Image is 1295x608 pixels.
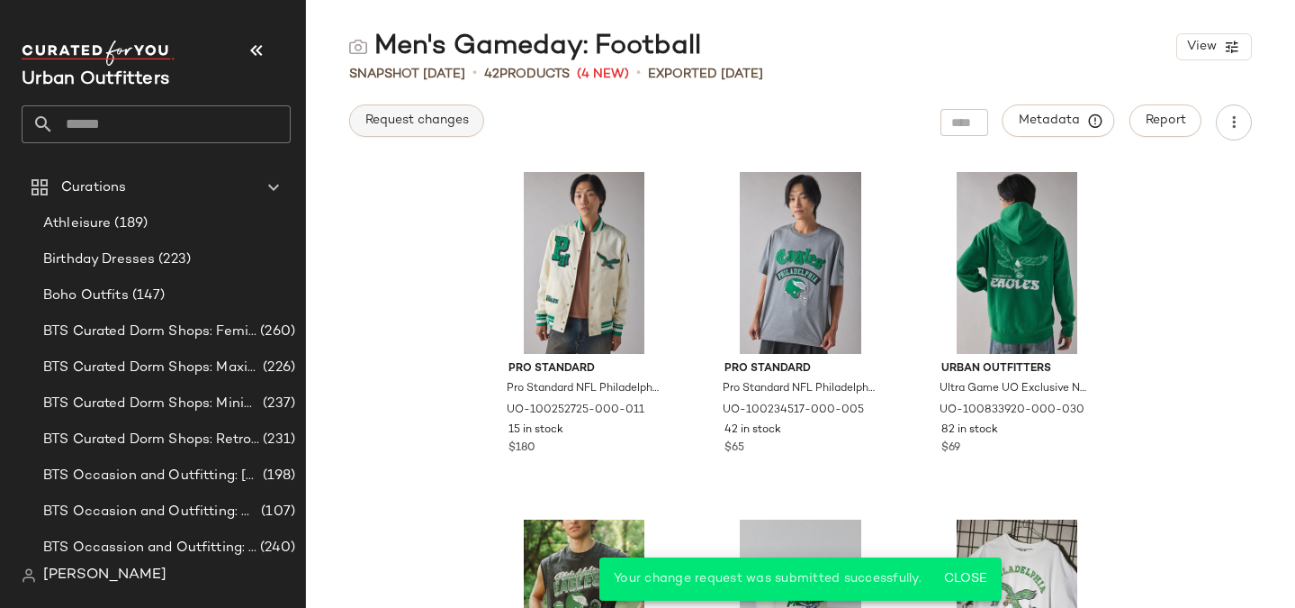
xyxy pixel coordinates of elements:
span: Urban Outfitters [941,361,1093,377]
span: Metadata [1018,113,1100,129]
span: BTS Curated Dorm Shops: Minimalist [43,394,259,414]
span: UO-100252725-000-011 [507,403,644,419]
span: BTS Occassion and Outfitting: Campus Lounge [43,538,256,558]
button: View [1176,33,1252,60]
img: cfy_white_logo.C9jOOHJF.svg [22,41,175,66]
img: 100252725_011_b [494,172,675,354]
span: View [1186,40,1217,54]
div: Products [484,65,570,84]
span: Athleisure [43,213,111,234]
span: Report [1145,113,1186,128]
span: Ultra Game UO Exclusive NFL Philadelphia Eagles [PERSON_NAME] Patch Hoodie Sweatshirt in Green, M... [940,381,1092,397]
span: BTS Curated Dorm Shops: Retro+ Boho [43,430,259,450]
span: Pro Standard NFL Philadelphia Eagles Satin Varsity Jacket in Ivory, Men's at Urban Outfitters [507,381,659,397]
span: Request changes [364,113,469,128]
span: BTS Curated Dorm Shops: Feminine [43,322,256,342]
button: Request changes [349,104,484,137]
p: Exported [DATE] [648,65,763,84]
span: (198) [259,466,295,486]
span: Current Company Name [22,70,169,89]
span: (237) [259,394,295,414]
button: Metadata [1003,104,1115,137]
span: • [636,63,641,85]
span: $180 [508,440,535,457]
span: Pro Standard [724,361,877,377]
span: (4 New) [577,65,629,84]
span: BTS Occasion and Outfitting: [PERSON_NAME] to Party [43,466,259,486]
span: 15 in stock [508,422,563,439]
img: 100234517_005_b [710,172,891,354]
span: (231) [259,430,295,450]
span: 82 in stock [941,422,998,439]
button: Report [1129,104,1201,137]
span: BTS Curated Dorm Shops: Maximalist [43,358,259,378]
button: Close [936,563,994,595]
span: Pro Standard [508,361,661,377]
img: svg%3e [349,38,367,56]
span: Curations [61,177,126,198]
span: 42 in stock [724,422,781,439]
span: $69 [941,440,960,457]
div: Men's Gameday: Football [349,29,701,65]
img: svg%3e [22,568,36,583]
span: • [472,63,477,85]
span: Snapshot [DATE] [349,65,465,84]
span: Birthday Dresses [43,250,155,270]
span: Your change request was submitted successfully. [614,572,922,585]
span: $65 [724,440,744,457]
span: Pro Standard NFL Philadelphia Eagles Graphic Tee in Dark Grey, Men's at Urban Outfitters [723,381,875,397]
span: (107) [257,502,295,522]
span: Boho Outfits [43,286,129,306]
span: (223) [155,250,191,270]
span: UO-100234517-000-005 [723,403,864,419]
span: (226) [259,358,295,378]
img: 100833920_030_b [927,172,1108,354]
span: (260) [256,322,295,342]
span: 42 [484,68,499,81]
span: [PERSON_NAME] [43,565,166,586]
span: UO-100833920-000-030 [940,403,1084,419]
span: (189) [111,213,148,234]
span: BTS Occasion and Outfitting: Homecoming Dresses [43,502,257,522]
span: (240) [256,538,295,558]
span: (147) [129,286,166,306]
span: Close [943,572,987,586]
